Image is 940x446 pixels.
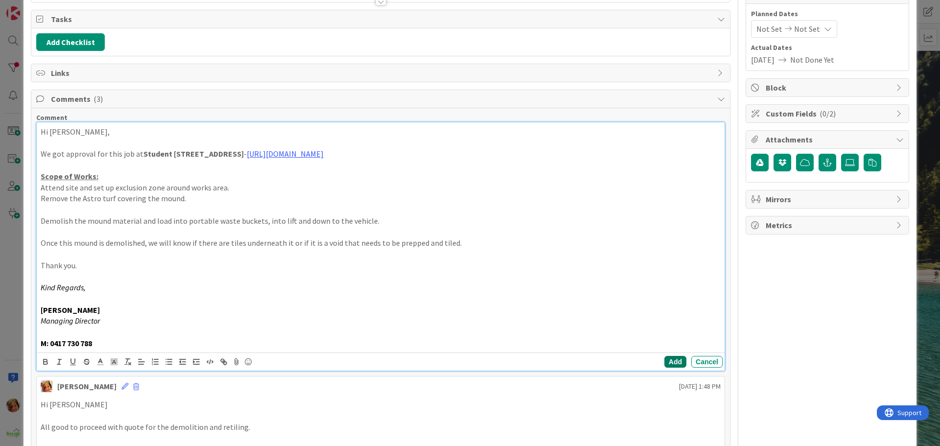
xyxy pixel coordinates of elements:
[679,381,721,392] span: [DATE] 1:48 PM
[21,1,45,13] span: Support
[751,54,775,66] span: [DATE]
[756,23,782,35] span: Not Set
[751,9,904,19] span: Planned Dates
[766,82,891,94] span: Block
[143,149,244,159] strong: Student [STREET_ADDRESS]
[794,23,820,35] span: Not Set
[766,108,891,119] span: Custom Fields
[247,149,324,159] a: [URL][DOMAIN_NAME]
[766,219,891,231] span: Metrics
[790,54,834,66] span: Not Done Yet
[41,282,86,292] em: Kind Regards,
[41,260,721,271] p: Thank you.
[691,356,723,368] button: Cancel
[51,93,712,105] span: Comments
[36,33,105,51] button: Add Checklist
[41,237,721,249] p: Once this mound is demolished, we will know if there are tiles underneath it or if it is a void t...
[57,380,117,392] div: [PERSON_NAME]
[41,148,721,160] p: We got approval for this job at -
[36,113,68,122] span: Comment
[766,134,891,145] span: Attachments
[41,316,100,326] em: Managing Director
[41,171,98,181] u: Scope of Works:
[41,126,721,138] p: Hi [PERSON_NAME],
[41,380,52,392] img: KD
[41,193,721,204] p: Remove the Astro turf covering the mound.
[41,215,721,227] p: Demolish the mound material and load into portable waste buckets, into lift and down to the vehicle.
[820,109,836,118] span: ( 0/2 )
[94,94,103,104] span: ( 3 )
[51,67,712,79] span: Links
[751,43,904,53] span: Actual Dates
[41,399,721,410] p: Hi [PERSON_NAME]
[51,13,712,25] span: Tasks
[664,356,686,368] button: Add
[41,422,721,433] p: All good to proceed with quote for the demolition and retiling.
[41,305,100,315] strong: [PERSON_NAME]
[766,193,891,205] span: Mirrors
[41,338,92,348] strong: M: 0417 730 788
[41,182,721,193] p: Attend site and set up exclusion zone around works area.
